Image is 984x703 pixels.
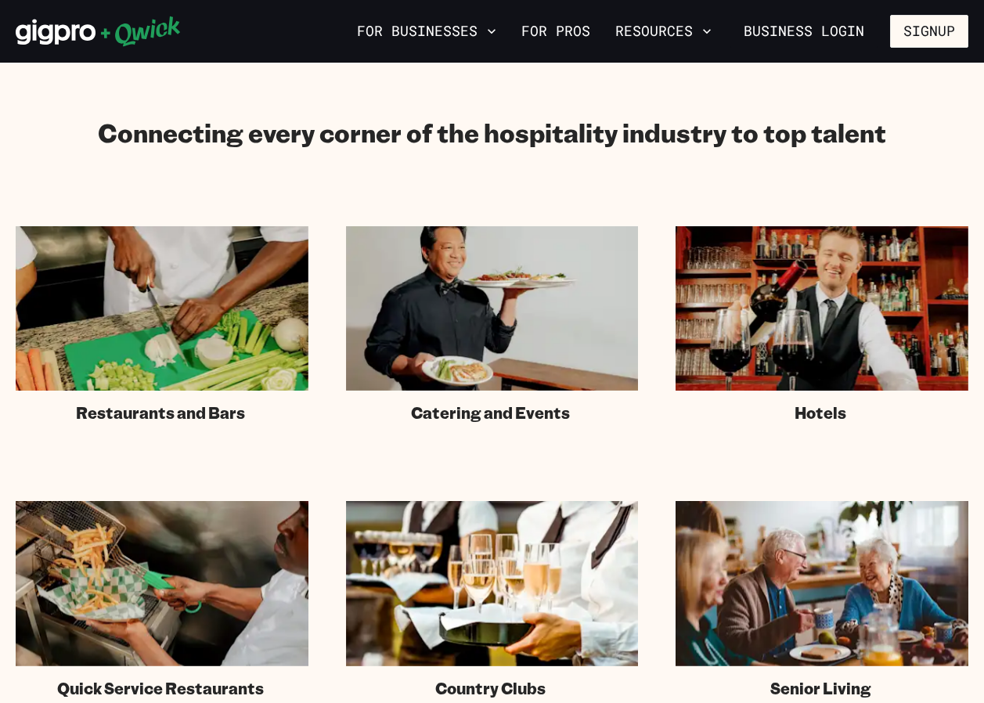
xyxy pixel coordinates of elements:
img: Hotel staff serving at bar [676,226,968,391]
span: Catering and Events [411,403,570,423]
img: Fast food fry station [16,501,308,665]
a: Business Login [730,15,878,48]
img: Server bringing food to a retirement community member [676,501,968,665]
a: Hotels [676,226,968,423]
button: Signup [890,15,968,48]
button: Resources [609,18,718,45]
a: Catering and Events [346,226,639,423]
span: Senior Living [770,679,871,698]
span: Restaurants and Bars [76,403,245,423]
span: Country Clubs [435,679,546,698]
h2: Connecting every corner of the hospitality industry to top talent [98,117,886,148]
a: For Pros [515,18,597,45]
a: Senior Living [676,501,968,698]
a: Restaurants and Bars [16,226,308,423]
img: Catering staff carrying dishes. [346,226,639,391]
span: Hotels [795,403,846,423]
span: Quick Service Restaurants [57,679,264,698]
button: For Businesses [351,18,503,45]
a: Country Clubs [346,501,639,698]
img: Chef in kitchen [16,226,308,391]
a: Quick Service Restaurants [16,501,308,698]
img: Country club catered event [346,501,639,665]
